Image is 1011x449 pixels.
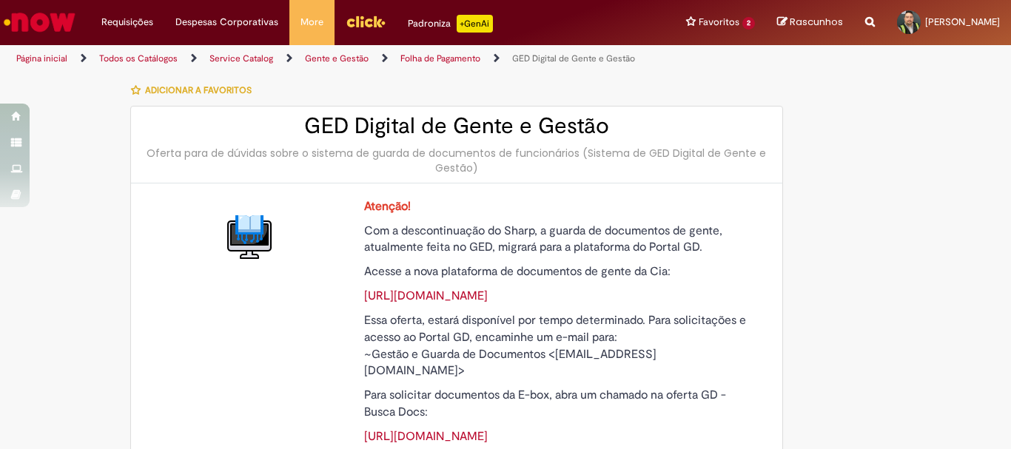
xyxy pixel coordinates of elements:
[130,75,260,106] button: Adicionar a Favoritos
[11,45,663,72] ul: Trilhas de página
[364,288,488,303] a: [URL][DOMAIN_NAME]
[925,16,1000,28] span: [PERSON_NAME]
[364,313,746,345] span: Essa oferta, estará disponível por tempo determinado. Para solicitações e acesso ao Portal GD, en...
[364,199,411,214] strong: Atenção!
[146,146,768,175] div: Oferta para de dúvidas sobre o sistema de guarda de documentos de funcionários (Sistema de GED Di...
[145,84,252,96] span: Adicionar a Favoritos
[699,15,739,30] span: Favoritos
[175,15,278,30] span: Despesas Corporativas
[408,15,493,33] div: Padroniza
[364,223,722,255] span: Com a descontinuação do Sharp, a guarda de documentos de gente, atualmente feita no GED, migrará ...
[305,53,369,64] a: Gente e Gestão
[300,15,323,30] span: More
[1,7,78,37] img: ServiceNow
[512,53,635,64] a: GED Digital de Gente e Gestão
[457,15,493,33] p: +GenAi
[364,347,656,379] span: ~Gestão e Guarda de Documentos <[EMAIL_ADDRESS][DOMAIN_NAME]>
[16,53,67,64] a: Página inicial
[400,53,480,64] a: Folha de Pagamento
[226,213,273,260] img: GED Digital de Gente e Gestão
[364,388,726,419] span: Para solicitar documentos da E-box, abra um chamado na oferta GD - Busca Docs:
[364,429,488,444] a: [URL][DOMAIN_NAME]
[146,114,768,138] h2: GED Digital de Gente e Gestão
[101,15,153,30] span: Requisições
[209,53,273,64] a: Service Catalog
[99,53,178,64] a: Todos os Catálogos
[790,15,843,29] span: Rascunhos
[346,10,386,33] img: click_logo_yellow_360x200.png
[364,264,671,279] span: Acesse a nova plataforma de documentos de gente da Cia:
[742,17,755,30] span: 2
[777,16,843,30] a: Rascunhos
